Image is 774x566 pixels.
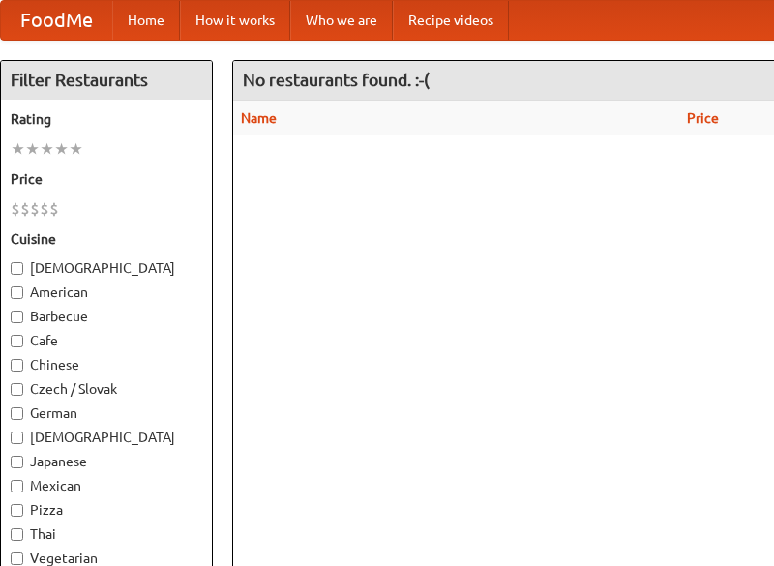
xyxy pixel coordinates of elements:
input: [DEMOGRAPHIC_DATA] [11,432,23,444]
li: ★ [69,138,83,160]
li: $ [20,198,30,220]
input: German [11,407,23,420]
h5: Cuisine [11,229,202,249]
input: American [11,286,23,299]
li: ★ [25,138,40,160]
input: Vegetarian [11,552,23,565]
li: $ [30,198,40,220]
a: Price [687,110,719,126]
li: $ [49,198,59,220]
h5: Rating [11,109,202,129]
label: German [11,403,202,423]
input: Chinese [11,359,23,372]
li: ★ [54,138,69,160]
ng-pluralize: No restaurants found. :-( [243,71,430,89]
label: Czech / Slovak [11,379,202,399]
input: Pizza [11,504,23,517]
input: Barbecue [11,311,23,323]
label: Japanese [11,452,202,471]
h4: Filter Restaurants [1,61,212,100]
label: Chinese [11,355,202,374]
li: ★ [11,138,25,160]
a: Home [112,1,180,40]
li: ★ [40,138,54,160]
input: Thai [11,528,23,541]
label: Mexican [11,476,202,495]
li: $ [40,198,49,220]
input: Mexican [11,480,23,492]
a: FoodMe [1,1,112,40]
label: [DEMOGRAPHIC_DATA] [11,428,202,447]
a: Name [241,110,277,126]
label: [DEMOGRAPHIC_DATA] [11,258,202,278]
label: Pizza [11,500,202,520]
input: Cafe [11,335,23,347]
a: Recipe videos [393,1,509,40]
li: $ [11,198,20,220]
input: [DEMOGRAPHIC_DATA] [11,262,23,275]
h5: Price [11,169,202,189]
a: Who we are [290,1,393,40]
input: Japanese [11,456,23,468]
label: Cafe [11,331,202,350]
input: Czech / Slovak [11,383,23,396]
label: Barbecue [11,307,202,326]
a: How it works [180,1,290,40]
label: American [11,283,202,302]
label: Thai [11,524,202,544]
